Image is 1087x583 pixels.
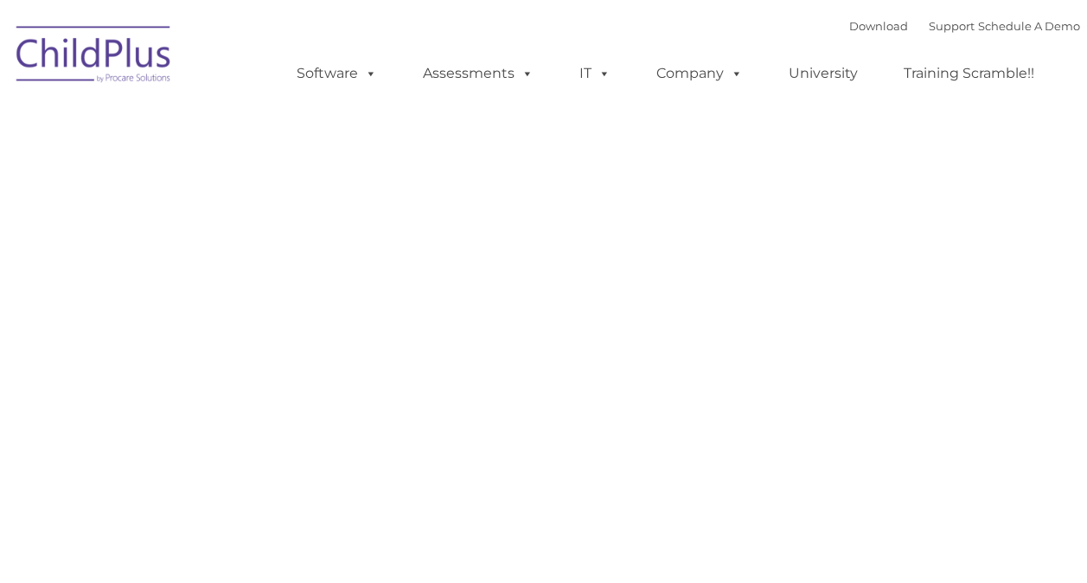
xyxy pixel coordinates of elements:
img: ChildPlus by Procare Solutions [8,14,181,100]
font: | [849,19,1080,33]
a: Schedule A Demo [978,19,1080,33]
a: Training Scramble!! [886,56,1052,91]
a: University [771,56,875,91]
a: IT [562,56,628,91]
a: Assessments [406,56,551,91]
a: Support [929,19,975,33]
a: Software [279,56,394,91]
a: Download [849,19,908,33]
a: Company [639,56,760,91]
